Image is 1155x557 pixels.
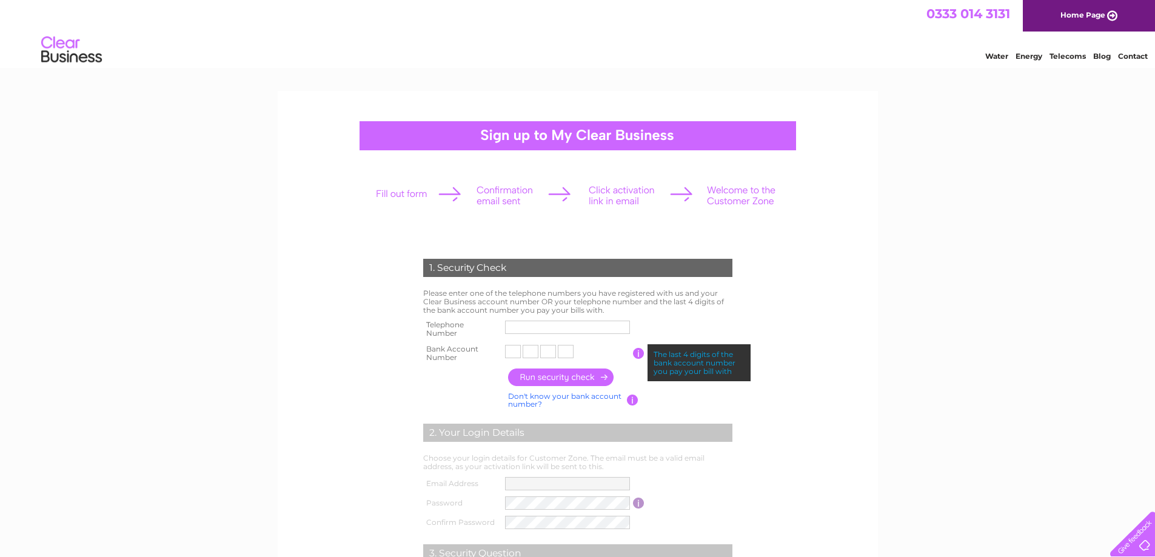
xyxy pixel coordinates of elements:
a: Contact [1118,52,1148,61]
div: 1. Security Check [423,259,732,277]
div: Clear Business is a trading name of Verastar Limited (registered in [GEOGRAPHIC_DATA] No. 3667643... [292,7,865,59]
th: Password [420,493,503,513]
a: Energy [1016,52,1042,61]
div: The last 4 digits of the bank account number you pay your bill with [648,344,751,381]
a: Telecoms [1050,52,1086,61]
th: Email Address [420,474,503,493]
td: Please enter one of the telephone numbers you have registered with us and your Clear Business acc... [420,286,735,317]
th: Confirm Password [420,513,503,532]
img: logo.png [41,32,102,68]
th: Bank Account Number [420,341,503,365]
td: Choose your login details for Customer Zone. The email must be a valid email address, as your act... [420,451,735,474]
a: Don't know your bank account number? [508,392,621,409]
a: Blog [1093,52,1111,61]
th: Telephone Number [420,317,503,341]
input: Information [633,348,644,359]
input: Information [627,395,638,405]
a: Water [985,52,1008,61]
input: Information [633,498,644,509]
div: 2. Your Login Details [423,424,732,442]
a: 0333 014 3131 [926,6,1010,21]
